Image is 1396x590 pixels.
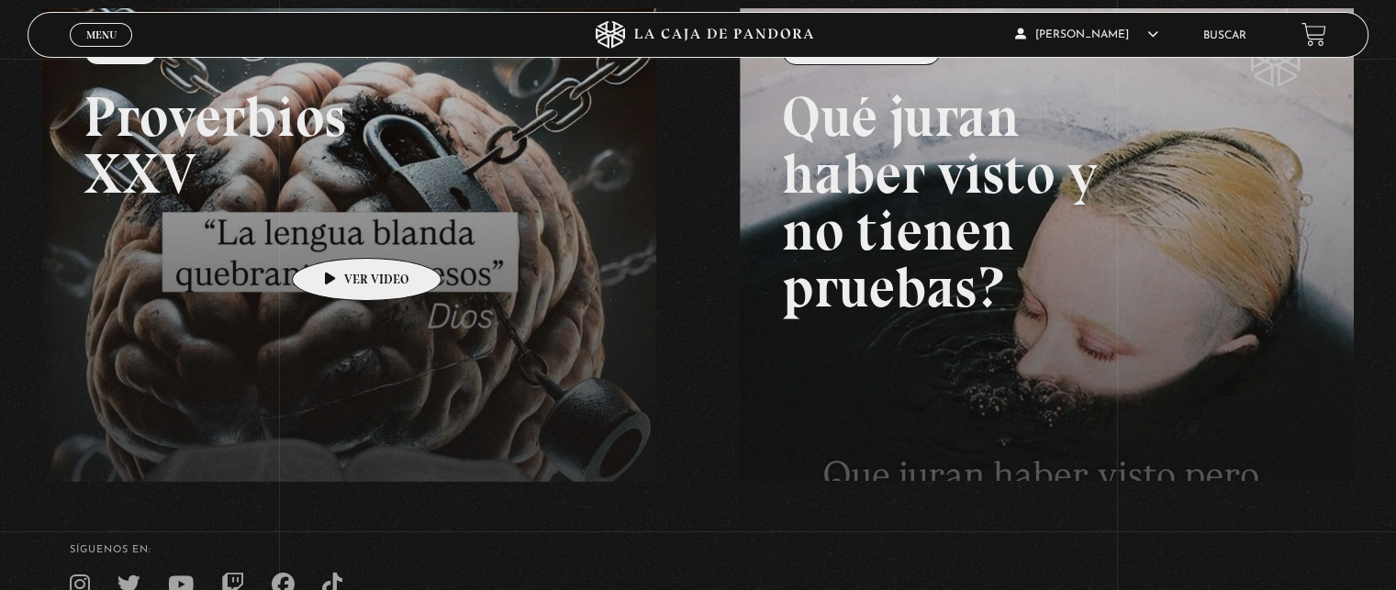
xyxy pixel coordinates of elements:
span: [PERSON_NAME] [1015,29,1158,40]
h4: SÍguenos en: [70,545,1326,555]
a: View your shopping cart [1301,22,1326,47]
span: Menu [86,29,117,40]
span: Cerrar [80,45,123,58]
a: Buscar [1203,30,1246,41]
